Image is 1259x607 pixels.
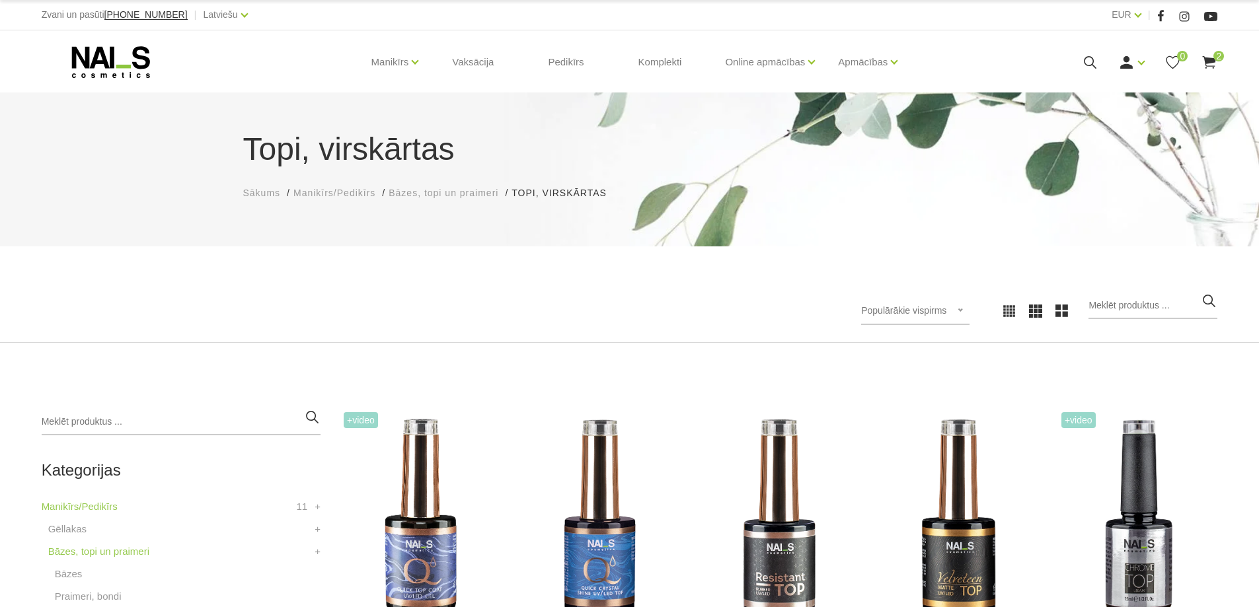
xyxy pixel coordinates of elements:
input: Meklēt produktus ... [1088,293,1217,319]
span: 2 [1213,51,1224,61]
h2: Kategorijas [42,462,321,479]
a: Apmācības [838,36,888,89]
a: Vaksācija [441,30,504,94]
span: | [194,7,197,23]
a: Praimeri, bondi [55,589,122,604]
a: + [315,499,321,515]
span: Manikīrs/Pedikīrs [293,188,375,198]
a: EUR [1112,7,1131,22]
a: Pedikīrs [537,30,594,94]
span: 0 [1177,51,1188,61]
a: Bāzes, topi un praimeri [389,186,498,200]
input: Meklēt produktus ... [42,409,321,435]
a: Bāzes, topi un praimeri [48,544,149,559]
a: 0 [1164,54,1181,71]
span: 11 [296,499,307,515]
h1: Topi, virskārtas [243,125,1016,173]
a: Gēllakas [48,521,87,537]
a: + [315,544,321,559]
a: [PHONE_NUMBER] [104,10,188,20]
div: Zvani un pasūti [42,7,188,23]
span: [PHONE_NUMBER] [104,9,188,20]
span: Populārākie vispirms [861,305,946,316]
a: Online apmācības [725,36,805,89]
a: Bāzes [55,566,83,582]
a: Manikīrs/Pedikīrs [42,499,118,515]
a: + [315,521,321,537]
span: Sākums [243,188,281,198]
a: Komplekti [628,30,693,94]
a: Sākums [243,186,281,200]
a: 2 [1201,54,1217,71]
a: Manikīrs/Pedikīrs [293,186,375,200]
a: Manikīrs [371,36,409,89]
li: Topi, virskārtas [512,186,619,200]
a: Latviešu [204,7,238,22]
span: | [1148,7,1151,23]
span: +Video [344,412,378,428]
span: Bāzes, topi un praimeri [389,188,498,198]
span: +Video [1061,412,1096,428]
